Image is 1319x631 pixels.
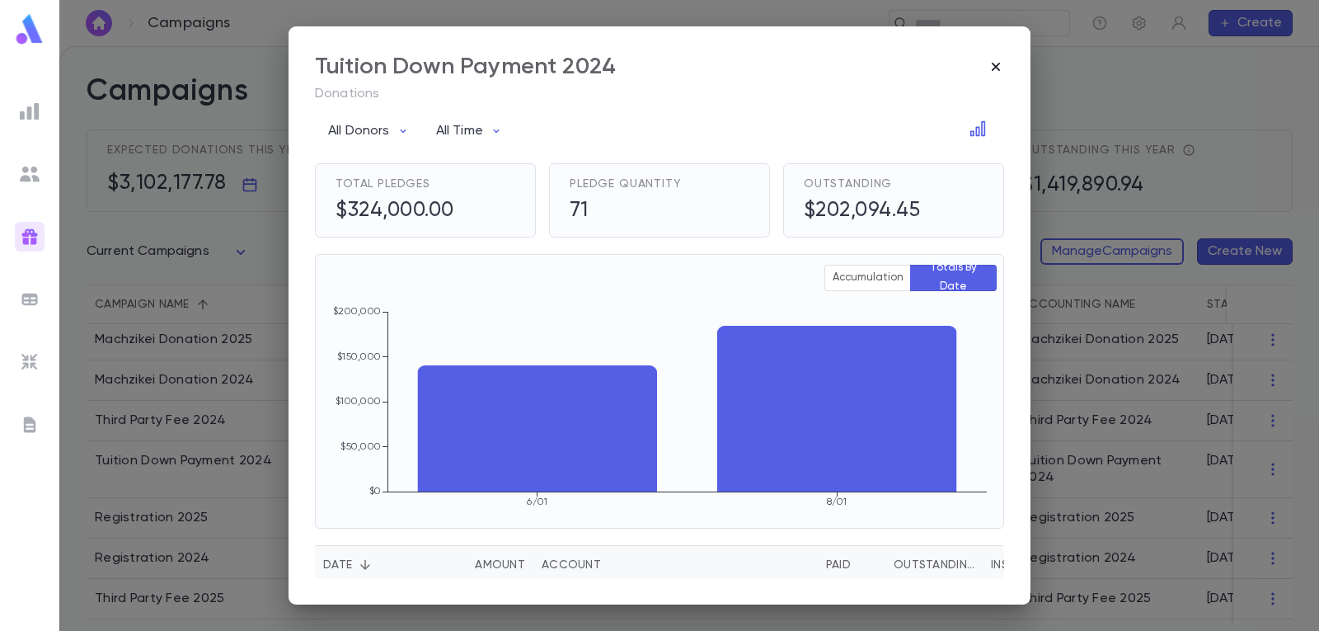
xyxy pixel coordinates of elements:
div: Amount [426,545,533,585]
h5: $324,000.00 [336,199,454,224]
img: reports_grey.c525e4749d1bce6a11f5fe2a8de1b229.svg [20,101,40,121]
img: logo [13,13,46,45]
span: Pledge Quantity [570,177,682,191]
tspan: $50,000 [340,441,381,452]
tspan: $0 [369,486,381,497]
tspan: 6/01 [527,497,547,507]
button: Sort [448,552,475,578]
div: Outstanding [894,545,974,585]
p: All Donors [328,123,390,139]
div: Tuition Down Payment 2024 [315,53,616,81]
tspan: $150,000 [337,351,381,362]
button: Sort [352,552,378,578]
div: Paid [698,545,859,585]
h5: $202,094.45 [804,199,921,224]
tspan: $200,000 [333,306,381,317]
div: Installments [991,545,1047,585]
div: Account [542,545,601,585]
button: Totals By Date [910,265,997,291]
button: Open in Data Center [965,115,991,142]
img: campaigns_gradient.17ab1fa96dd0f67c2e976ce0b3818124.svg [20,227,40,247]
div: Date [315,545,426,585]
div: Amount [475,545,525,585]
p: All Time [436,123,483,139]
button: All Time [423,115,516,147]
img: batches_grey.339ca447c9d9533ef1741baa751efc33.svg [20,290,40,309]
img: students_grey.60c7aba0da46da39d6d829b817ac14fc.svg [20,164,40,184]
button: All Donors [315,115,423,147]
button: Sort [601,552,627,578]
p: Donations [315,86,1004,102]
img: imports_grey.530a8a0e642e233f2baf0ef88e8c9fcb.svg [20,352,40,372]
div: Account [533,545,698,585]
tspan: $100,000 [336,396,381,407]
h5: 71 [570,199,589,224]
button: Sort [867,552,894,578]
div: Paid [826,545,851,585]
span: Outstanding [804,177,892,191]
tspan: 8/01 [827,497,847,507]
span: Total Pledges [336,177,430,191]
div: Outstanding [859,545,983,585]
img: letters_grey.7941b92b52307dd3b8a917253454ce1c.svg [20,415,40,435]
button: Sort [800,552,826,578]
button: Accumulation [824,265,911,291]
div: Date [323,545,352,585]
div: Installments [983,545,1082,585]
